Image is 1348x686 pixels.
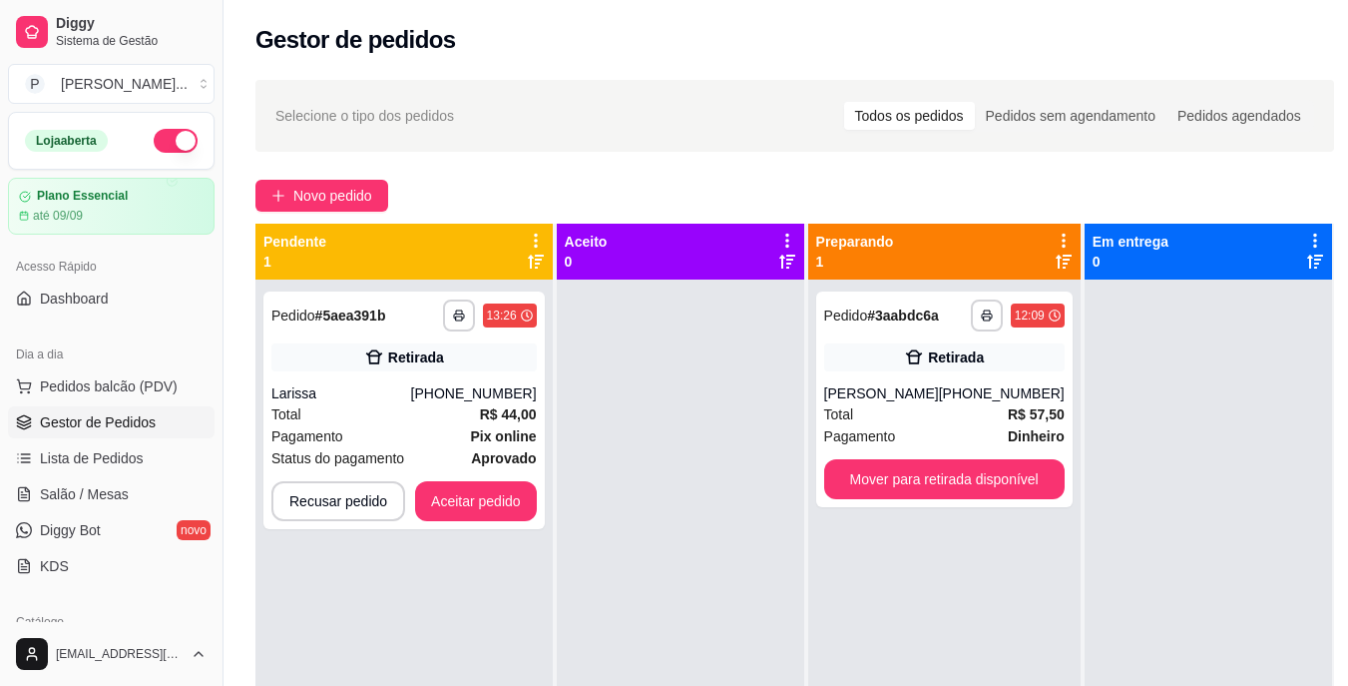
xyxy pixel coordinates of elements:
span: Lista de Pedidos [40,448,144,468]
span: Dashboard [40,289,109,309]
span: Salão / Mesas [40,484,129,504]
strong: Pix online [470,428,536,444]
p: Em entrega [1093,232,1168,252]
div: [PHONE_NUMBER] [411,383,537,403]
article: até 09/09 [33,208,83,224]
button: Aceitar pedido [415,481,537,521]
p: Preparando [816,232,894,252]
button: Novo pedido [255,180,388,212]
div: [PHONE_NUMBER] [939,383,1065,403]
button: Pedidos balcão (PDV) [8,370,215,402]
span: Gestor de Pedidos [40,412,156,432]
a: KDS [8,550,215,582]
div: Todos os pedidos [844,102,975,130]
a: DiggySistema de Gestão [8,8,215,56]
a: Lista de Pedidos [8,442,215,474]
span: Pedido [824,308,868,324]
div: Retirada [928,347,984,367]
span: Total [824,403,854,425]
span: [EMAIL_ADDRESS][DOMAIN_NAME] [56,646,183,662]
span: P [25,74,45,94]
p: 1 [816,252,894,272]
span: Pedidos balcão (PDV) [40,376,178,396]
span: Total [271,403,301,425]
p: Pendente [263,232,326,252]
div: Pedidos sem agendamento [975,102,1166,130]
p: Aceito [565,232,608,252]
span: Pagamento [271,425,343,447]
div: [PERSON_NAME] ... [61,74,188,94]
span: Sistema de Gestão [56,33,207,49]
span: plus [271,189,285,203]
div: 12:09 [1015,308,1045,324]
h2: Gestor de pedidos [255,24,456,56]
button: Mover para retirada disponível [824,459,1065,499]
strong: # 3aabdc6a [867,308,939,324]
div: Loja aberta [25,130,108,152]
p: 0 [565,252,608,272]
a: Dashboard [8,283,215,315]
button: Alterar Status [154,129,198,153]
strong: R$ 44,00 [480,406,537,422]
div: Retirada [388,347,444,367]
div: Acesso Rápido [8,251,215,283]
span: KDS [40,556,69,576]
a: Salão / Mesas [8,478,215,510]
strong: R$ 57,50 [1008,406,1065,422]
span: Selecione o tipo dos pedidos [275,105,454,127]
span: Pagamento [824,425,896,447]
strong: aprovado [471,450,536,466]
a: Gestor de Pedidos [8,406,215,438]
div: [PERSON_NAME] [824,383,939,403]
span: Novo pedido [293,185,372,207]
button: Recusar pedido [271,481,405,521]
strong: Dinheiro [1008,428,1065,444]
button: [EMAIL_ADDRESS][DOMAIN_NAME] [8,630,215,678]
span: Diggy [56,15,207,33]
div: Pedidos agendados [1166,102,1312,130]
a: Plano Essencialaté 09/09 [8,178,215,235]
strong: # 5aea391b [315,308,386,324]
span: Pedido [271,308,315,324]
span: Status do pagamento [271,447,404,469]
p: 1 [263,252,326,272]
button: Select a team [8,64,215,104]
p: 0 [1093,252,1168,272]
a: Diggy Botnovo [8,514,215,546]
div: Dia a dia [8,339,215,370]
article: Plano Essencial [37,189,128,204]
span: Diggy Bot [40,520,101,540]
div: Larissa [271,383,411,403]
div: Catálogo [8,606,215,638]
div: 13:26 [487,308,517,324]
